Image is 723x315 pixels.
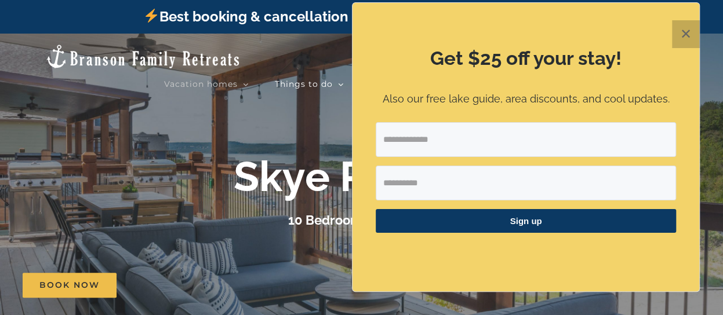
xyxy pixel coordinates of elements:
a: Book Now [23,273,117,298]
p: Also our free lake guide, area discounts, and cool updates. [376,91,676,108]
a: Vacation homes [164,72,249,96]
span: Book Now [39,280,100,290]
img: Branson Family Retreats Logo [45,43,241,69]
a: Things to do [275,72,344,96]
button: Sign up [376,209,676,233]
a: Best booking & cancellation policy at the lake (click for details) [143,8,579,25]
span: Things to do [275,80,333,88]
nav: Main Menu [164,72,678,96]
button: Close [672,20,700,48]
h3: 10 Bedrooms | Sleeps 32 [288,213,435,228]
img: ⚡️ [144,9,158,23]
input: Email Address [376,122,676,157]
h2: Get $25 off your stay! [376,45,676,72]
p: ​ [376,247,676,259]
span: Vacation homes [164,80,238,88]
b: Skye Retreat [234,152,489,202]
input: First Name [376,166,676,200]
